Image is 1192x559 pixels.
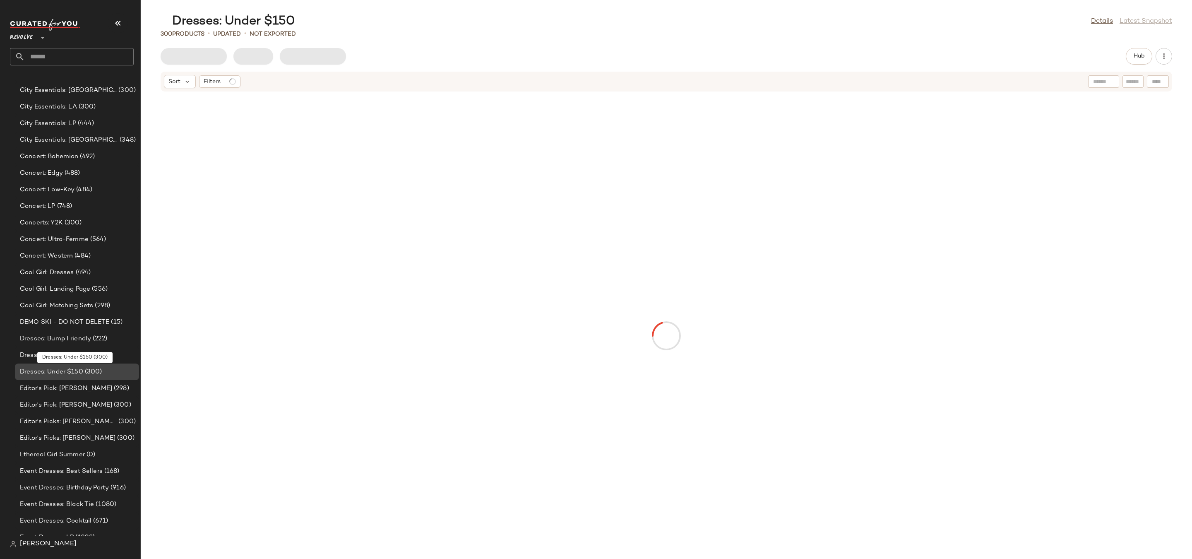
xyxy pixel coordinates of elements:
[20,533,74,542] span: Event Dresses: LP
[93,301,110,311] span: (298)
[168,77,180,86] span: Sort
[20,400,112,410] span: Editor's Pick: [PERSON_NAME]
[85,450,95,460] span: (0)
[94,500,116,509] span: (1080)
[20,251,73,261] span: Concert: Western
[1091,17,1113,27] a: Details
[20,516,91,526] span: Event Dresses: Cocktail
[20,284,90,294] span: Cool Girl: Landing Page
[1126,48,1152,65] button: Hub
[117,86,136,95] span: (300)
[109,483,126,493] span: (916)
[94,351,113,360] span: (303)
[63,218,82,228] span: (300)
[20,417,117,426] span: Editor's Picks: [PERSON_NAME], Divisional Merchandise Manager
[20,367,83,377] span: Dresses: Under $150
[109,318,123,327] span: (15)
[74,268,91,277] span: (494)
[115,434,135,443] span: (300)
[20,334,91,344] span: Dresses: Bump Friendly
[20,86,117,95] span: City Essentials: [GEOGRAPHIC_DATA]
[118,135,136,145] span: (348)
[20,384,112,393] span: Editor's Pick: [PERSON_NAME]
[10,19,80,31] img: cfy_white_logo.C9jOOHJF.svg
[90,284,108,294] span: (556)
[10,541,17,547] img: svg%3e
[20,202,55,211] span: Concert: LP
[74,185,92,195] span: (484)
[161,30,204,39] div: Products
[20,135,118,145] span: City Essentials: [GEOGRAPHIC_DATA]
[161,31,172,37] span: 300
[20,539,77,549] span: [PERSON_NAME]
[20,483,109,493] span: Event Dresses: Birthday Party
[20,185,74,195] span: Concert: Low-Key
[63,169,80,178] span: (488)
[20,434,115,443] span: Editor's Picks: [PERSON_NAME]
[74,533,95,542] span: (1208)
[161,13,295,30] div: Dresses: Under $150
[20,500,94,509] span: Event Dresses: Black Tie
[213,30,241,39] p: updated
[20,301,93,311] span: Cool Girl: Matching Sets
[20,467,103,476] span: Event Dresses: Best Sellers
[20,102,77,112] span: City Essentials: LA
[112,400,131,410] span: (300)
[77,102,96,112] span: (300)
[204,77,221,86] span: Filters
[73,251,91,261] span: (484)
[91,334,107,344] span: (222)
[112,384,129,393] span: (298)
[1133,53,1145,60] span: Hub
[244,29,246,39] span: •
[20,218,63,228] span: Concerts: Y2K
[89,235,106,244] span: (564)
[20,169,63,178] span: Concert: Edgy
[208,29,210,39] span: •
[20,152,78,161] span: Concert: Bohemian
[20,450,85,460] span: Ethereal Girl Summer
[20,351,94,360] span: Dresses LP- Best Sellers
[91,516,108,526] span: (671)
[20,318,109,327] span: DEMO SKI - DO NOT DELETE
[20,119,76,128] span: City Essentials: LP
[78,152,95,161] span: (492)
[20,268,74,277] span: Cool Girl: Dresses
[76,119,94,128] span: (444)
[103,467,120,476] span: (168)
[83,367,102,377] span: (300)
[10,28,33,43] span: Revolve
[20,235,89,244] span: Concert: Ultra-Femme
[55,202,72,211] span: (748)
[250,30,296,39] p: Not Exported
[117,417,136,426] span: (300)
